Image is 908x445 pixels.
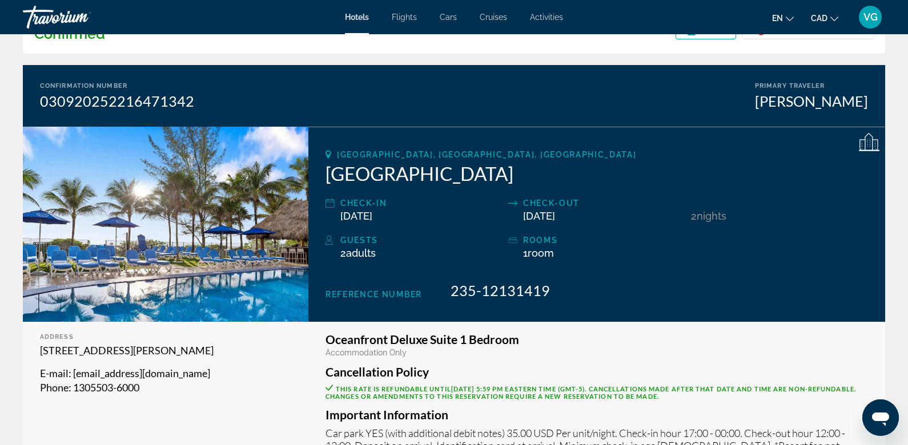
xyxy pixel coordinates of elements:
span: [DATE] 5:59 PM Eastern Time (GMT-5) [451,385,585,393]
div: rooms [523,233,685,247]
button: Print [676,19,737,39]
span: Adults [346,247,376,259]
h2: [GEOGRAPHIC_DATA] [326,162,868,185]
div: Primary Traveler [755,82,868,90]
p: [STREET_ADDRESS][PERSON_NAME] [40,343,291,358]
h3: Cancellation Policy [326,366,868,378]
span: [DATE] [523,210,555,222]
span: Accommodation Only [326,348,407,357]
button: User Menu [855,5,885,29]
div: [PERSON_NAME] [755,92,868,110]
span: en [772,14,783,23]
span: [DATE] [340,210,372,222]
span: 235-12131419 [451,282,550,299]
div: Confirmation Number [40,82,194,90]
div: Check-in [340,196,503,210]
a: Hotels [345,13,369,22]
span: : [EMAIL_ADDRESS][DOMAIN_NAME] [69,367,210,379]
span: 2 [691,210,697,222]
a: Travorium [23,2,137,32]
span: VG [863,11,878,23]
span: Phone [40,381,69,394]
span: Room [528,247,554,259]
button: Change language [772,10,794,26]
h3: Oceanfront Deluxe Suite 1 Bedroom [326,333,868,346]
span: 1 [523,247,554,259]
span: E-mail [40,367,69,379]
span: Reference Number [326,290,422,299]
a: Cars [440,13,457,22]
button: Cancel Reservation [742,19,874,39]
a: Activities [530,13,563,22]
span: This rate is refundable until . Cancellations made after that date and time are non-refundable. C... [326,385,856,400]
span: CAD [811,14,827,23]
div: Check-out [523,196,685,210]
div: Address [40,333,291,341]
a: Flights [392,13,417,22]
span: Nights [697,210,726,222]
button: Change currency [811,10,838,26]
h3: Important Information [326,408,868,421]
a: Cruises [480,13,507,22]
span: 2 [340,247,376,259]
span: : 1305503-6000 [69,381,139,394]
div: Guests [340,233,503,247]
iframe: Button to launch messaging window [862,399,899,436]
div: 030920252216471342 [40,92,194,110]
span: [GEOGRAPHIC_DATA], [GEOGRAPHIC_DATA], [GEOGRAPHIC_DATA] [337,150,636,159]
